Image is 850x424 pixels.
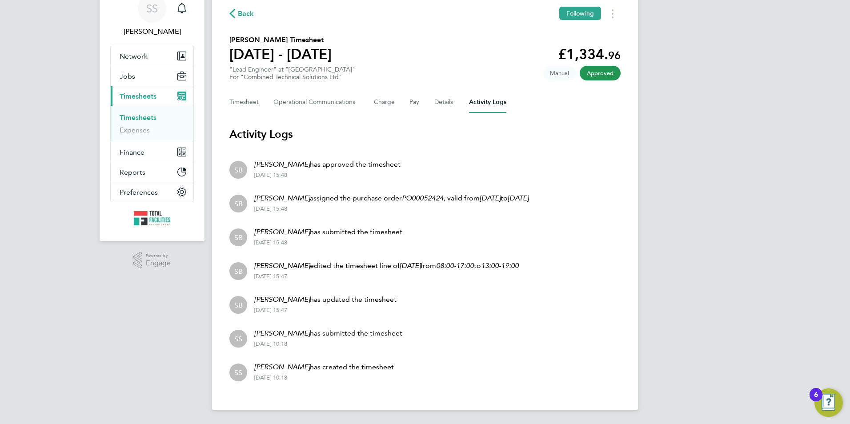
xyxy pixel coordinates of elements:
p: has submitted the timesheet [254,328,402,339]
a: Go to home page [110,211,194,225]
div: [DATE] 15:47 [254,307,397,314]
em: [PERSON_NAME] [254,329,310,337]
div: "Lead Engineer" at "[GEOGRAPHIC_DATA]" [229,66,355,81]
p: edited the timesheet line of from to [254,260,519,271]
span: This timesheet was manually created. [543,66,576,80]
span: SB [234,266,243,276]
div: Shane Beck [229,262,247,280]
a: Timesheets [120,113,156,122]
div: [DATE] 15:48 [254,172,401,179]
em: [PERSON_NAME] [254,261,310,270]
button: Preferences [111,182,193,202]
span: Back [238,8,254,19]
p: has updated the timesheet [254,294,397,305]
div: Sam Skinner [229,330,247,348]
span: Network [120,52,148,60]
div: Shane Beck [229,161,247,179]
button: Network [111,46,193,66]
h3: Activity Logs [229,127,621,141]
span: Finance [120,148,144,156]
em: 08:00-17:00 [436,261,474,270]
em: [DATE] [480,194,501,202]
em: [DATE] [508,194,529,202]
em: [DATE] [400,261,421,270]
em: PO00052424 [402,194,444,202]
span: Jobs [120,72,135,80]
h2: [PERSON_NAME] Timesheet [229,35,332,45]
p: has submitted the timesheet [254,227,402,237]
span: Following [566,9,594,17]
button: Activity Logs [469,92,506,113]
div: Shane Beck [229,296,247,314]
button: Reports [111,162,193,182]
span: Reports [120,168,145,176]
button: Timesheet [229,92,259,113]
div: Timesheets [111,106,193,142]
span: 96 [608,49,621,62]
em: [PERSON_NAME] [254,363,310,371]
p: has approved the timesheet [254,159,401,170]
button: Following [559,7,601,20]
app-decimal: £1,334. [558,46,621,63]
div: [DATE] 10:18 [254,374,394,381]
h1: [DATE] - [DATE] [229,45,332,63]
button: Charge [374,92,395,113]
button: Operational Communications [273,92,360,113]
p: assigned the purchase order , valid from to [254,193,529,204]
span: SS [234,334,242,344]
em: 13:00-19:00 [481,261,519,270]
span: SS [234,368,242,377]
button: Timesheets [111,86,193,106]
span: Timesheets [120,92,156,100]
span: SB [234,232,243,242]
div: Sam Skinner [229,364,247,381]
div: [DATE] 15:48 [254,205,529,212]
span: SB [234,300,243,310]
button: Finance [111,142,193,162]
img: tfrecruitment-logo-retina.png [134,211,170,225]
span: SB [234,165,243,175]
div: [DATE] 15:47 [254,273,519,280]
span: This timesheet has been approved. [580,66,621,80]
div: For "Combined Technical Solutions Ltd" [229,73,355,81]
button: Open Resource Center, 6 new notifications [814,388,843,417]
em: [PERSON_NAME] [254,194,310,202]
div: 6 [814,395,818,406]
p: has created the timesheet [254,362,394,372]
a: Powered byEngage [133,252,171,269]
span: Powered by [146,252,171,260]
em: [PERSON_NAME] [254,295,310,304]
div: [DATE] 10:18 [254,340,402,348]
span: Engage [146,260,171,267]
span: SS [146,3,158,14]
a: Expenses [120,126,150,134]
em: [PERSON_NAME] [254,228,310,236]
em: [PERSON_NAME] [254,160,310,168]
div: [DATE] 15:48 [254,239,402,246]
span: Sam Skinner [110,26,194,37]
button: Jobs [111,66,193,86]
div: Shane Beck [229,195,247,212]
button: Back [229,8,254,19]
button: Details [434,92,455,113]
span: Preferences [120,188,158,196]
div: Shane Beck [229,228,247,246]
span: SB [234,199,243,208]
button: Timesheets Menu [605,7,621,20]
button: Pay [409,92,420,113]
